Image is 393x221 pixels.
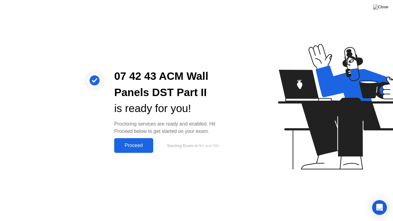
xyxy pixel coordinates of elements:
div: 07 42 43 ACM Wall Panels DST Part II [114,68,228,101]
button: Starting Exam in9m and 59s [156,140,228,151]
button: Proceed [114,138,153,153]
div: is ready for you! [114,100,228,117]
div: Proceed [116,143,151,148]
img: Close [373,5,388,10]
div: Open Intercom Messenger [372,200,387,215]
div: Proctoring services are ready and enabled. Hit Proceed below to get started on your exam. [114,120,228,135]
span: 9m and 59s [199,143,219,148]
